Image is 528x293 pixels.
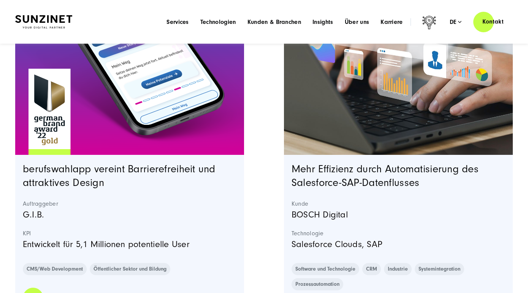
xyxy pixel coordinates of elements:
img: SUNZINET Full Service Digital Agentur [15,15,72,28]
a: Kontakt [473,11,513,33]
div: de [450,18,462,26]
a: Über uns [345,18,369,26]
a: Software und Technologie [292,263,359,275]
a: Technologien [200,18,236,26]
a: Systemintegration [415,263,464,275]
a: Prozessautomation [292,278,343,290]
strong: Kunde [292,200,505,208]
p: BOSCH Digital [292,208,505,222]
a: CMS/Web Development [23,263,87,275]
a: Services [166,18,189,26]
a: CRM [362,263,381,275]
a: Mehr Effizienz durch Automatisierung des Salesforce-SAP-Datenflusses [292,163,479,189]
strong: KPI [23,230,236,237]
a: Kunden & Branchen [247,18,301,26]
p: Salesforce Clouds, SAP [292,237,505,252]
a: berufswahlapp vereint Barrierefreiheit und attraktives Design [23,163,216,189]
a: Industrie [384,263,412,275]
a: Karriere [381,18,403,26]
strong: Auftraggeber [23,200,236,208]
a: Insights [312,18,333,26]
p: Entwickelt für 5,1 Millionen potentielle User [23,237,236,252]
a: Öffentlicher Sektor und Bildung [90,263,170,275]
strong: Technologie [292,230,505,237]
p: G.I.B. [23,208,236,222]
